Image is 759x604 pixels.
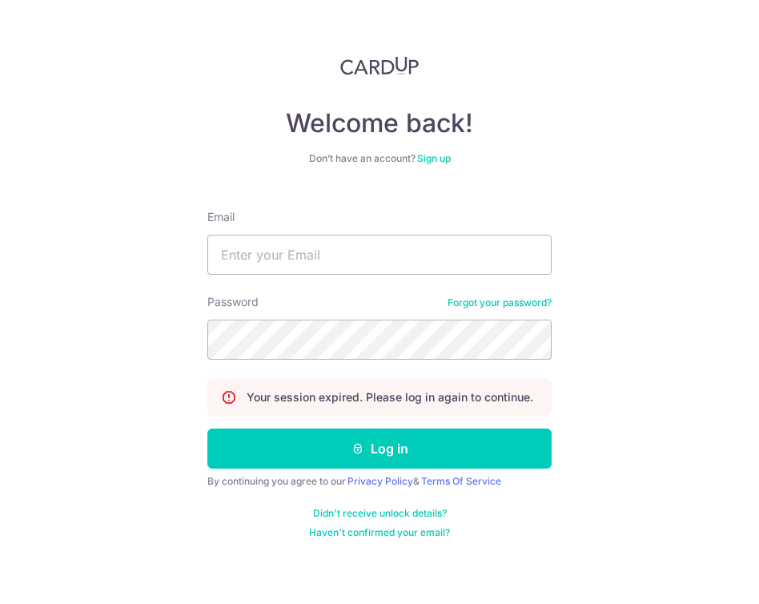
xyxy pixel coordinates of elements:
[247,389,533,405] p: Your session expired. Please log in again to continue.
[421,475,501,487] a: Terms Of Service
[313,507,447,520] a: Didn't receive unlock details?
[207,152,552,165] div: Don’t have an account?
[309,526,450,539] a: Haven't confirmed your email?
[417,152,451,164] a: Sign up
[340,56,419,75] img: CardUp Logo
[347,475,413,487] a: Privacy Policy
[207,209,235,225] label: Email
[207,235,552,275] input: Enter your Email
[207,475,552,488] div: By continuing you agree to our &
[207,107,552,139] h4: Welcome back!
[448,296,552,309] a: Forgot your password?
[207,429,552,469] button: Log in
[207,294,259,310] label: Password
